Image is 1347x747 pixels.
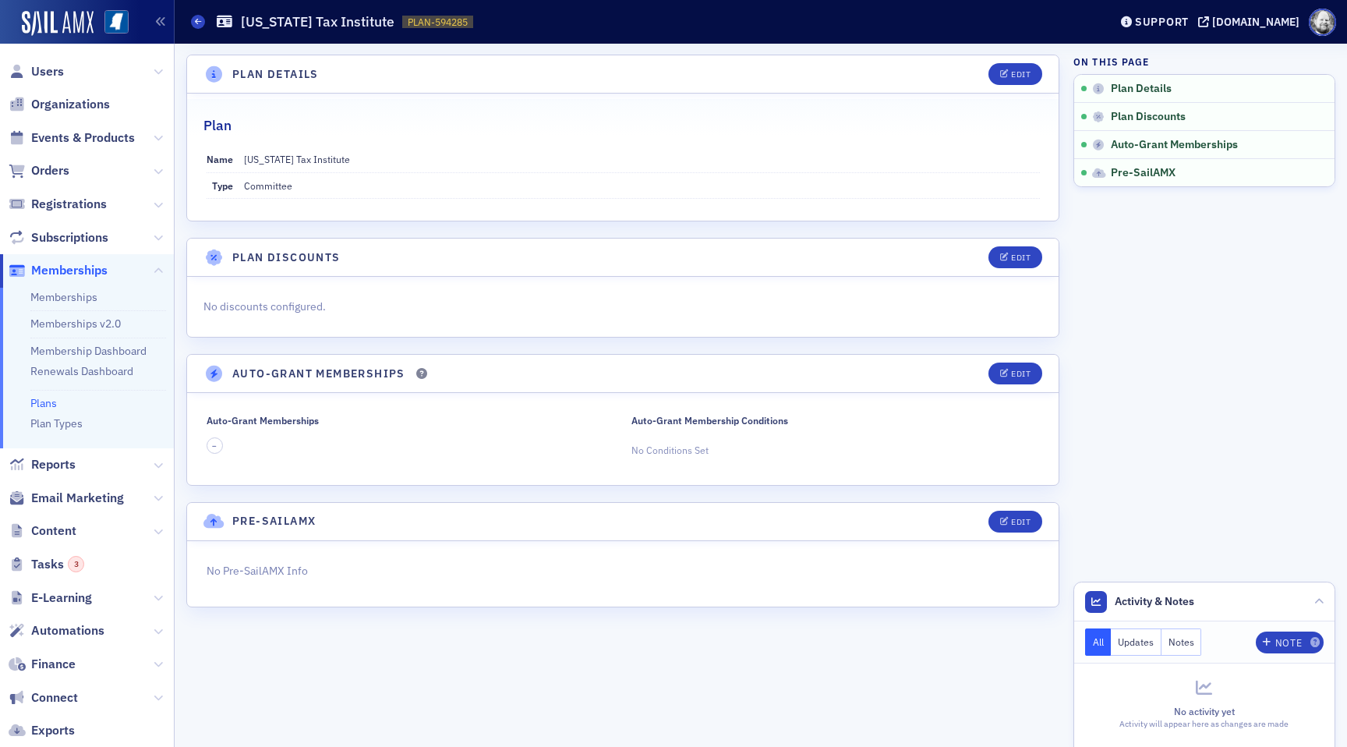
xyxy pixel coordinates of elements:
span: Plan Discounts [1111,110,1186,124]
span: Activity & Notes [1115,593,1194,610]
span: E-Learning [31,589,92,607]
dd: [US_STATE] Tax Institute [244,147,1040,172]
div: Edit [1011,253,1031,262]
p: No Pre-SailAMX Info [207,563,1040,579]
img: SailAMX [104,10,129,34]
h4: Pre-SailAMX [232,513,316,529]
a: Membership Dashboard [30,344,147,358]
div: Edit [1011,370,1031,378]
a: Users [9,63,64,80]
img: SailAMX [22,11,94,36]
a: Finance [9,656,76,673]
span: Pre-SailAMX [1111,166,1176,180]
a: Memberships v2.0 [30,317,121,331]
span: Exports [31,722,75,739]
span: Email Marketing [31,490,124,507]
a: Plan Types [30,416,83,430]
a: Renewals Dashboard [30,364,133,378]
a: Events & Products [9,129,135,147]
div: Edit [1011,70,1031,79]
button: Note [1256,632,1324,653]
a: Memberships [9,262,108,279]
button: Edit [988,511,1042,533]
span: Finance [31,656,76,673]
h1: [US_STATE] Tax Institute [241,12,394,31]
div: Note [1275,639,1302,647]
button: All [1085,628,1112,656]
span: Content [31,522,76,540]
h4: Plan Details [232,66,319,83]
a: Registrations [9,196,107,213]
button: Edit [988,363,1042,384]
button: Updates [1111,628,1161,656]
a: Exports [9,722,75,739]
span: PLAN-594285 [408,16,468,29]
a: Plans [30,396,57,410]
a: Orders [9,162,69,179]
button: Edit [988,246,1042,268]
a: Automations [9,622,104,639]
a: Email Marketing [9,490,124,507]
span: Organizations [31,96,110,113]
a: E-Learning [9,589,92,607]
dd: Committee [244,173,1040,198]
p: No discounts configured. [203,299,1042,315]
span: Events & Products [31,129,135,147]
a: Reports [9,456,76,473]
h4: Auto-Grant Memberships [232,366,405,382]
div: Edit [1011,518,1031,526]
span: – [212,441,217,451]
a: Content [9,522,76,540]
span: Subscriptions [31,229,108,246]
button: [DOMAIN_NAME] [1198,16,1305,27]
span: Plan Details [1111,82,1172,96]
a: Memberships [30,290,97,304]
a: View Homepage [94,10,129,37]
div: No activity yet [1085,704,1324,718]
h4: On this page [1073,55,1335,69]
span: Automations [31,622,104,639]
span: Name [207,153,233,165]
span: Tasks [31,556,84,573]
div: 3 [68,556,84,572]
div: Auto-Grant Membership Conditions [631,415,788,427]
div: Auto-Grant Memberships [207,415,319,427]
span: Registrations [31,196,107,213]
div: [DOMAIN_NAME] [1212,15,1299,29]
span: Memberships [31,262,108,279]
a: Subscriptions [9,229,108,246]
button: Edit [988,63,1042,85]
div: Support [1135,15,1189,29]
a: Connect [9,689,78,706]
h2: Plan [203,115,232,136]
a: Organizations [9,96,110,113]
span: Profile [1309,9,1336,36]
div: Activity will appear here as changes are made [1085,718,1324,731]
a: Tasks3 [9,556,84,573]
span: Orders [31,162,69,179]
span: Users [31,63,64,80]
span: Connect [31,689,78,706]
span: Auto-Grant Memberships [1111,138,1238,152]
button: Notes [1161,628,1202,656]
h4: Plan Discounts [232,250,341,266]
span: Reports [31,456,76,473]
span: Type [212,179,233,192]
